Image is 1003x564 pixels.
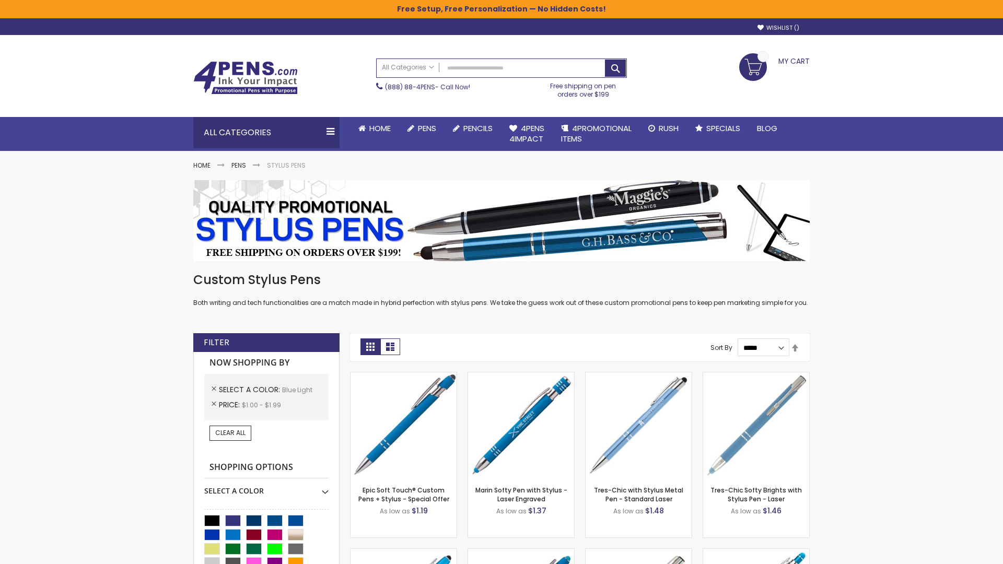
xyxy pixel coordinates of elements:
a: Phoenix Softy Brights with Stylus Pen - Laser-Blue - Light [703,548,809,557]
div: Free shipping on pen orders over $199 [540,78,627,99]
a: 4Pens4impact [501,117,553,151]
span: All Categories [382,63,434,72]
a: Marin Softy Pen with Stylus - Laser Engraved [475,486,567,503]
a: Tres-Chic Softy Brights with Stylus Pen - Laser-Blue - Light [703,372,809,381]
img: Tres-Chic Softy Brights with Stylus Pen - Laser-Blue - Light [703,372,809,478]
span: Clear All [215,428,246,437]
a: Marin Softy Pen with Stylus - Laser Engraved-Blue - Light [468,372,574,381]
img: Tres-Chic with Stylus Metal Pen - Standard Laser-Blue - Light [586,372,692,478]
a: Home [350,117,399,140]
a: Tres-Chic with Stylus Metal Pen - Standard Laser-Blue - Light [586,372,692,381]
span: $1.37 [528,506,546,516]
img: 4P-MS8B-Blue - Light [351,372,457,478]
span: - Call Now! [385,83,470,91]
a: 4P-MS8B-Blue - Light [351,372,457,381]
span: Specials [706,123,740,134]
span: Pencils [463,123,493,134]
div: All Categories [193,117,340,148]
a: 4PROMOTIONALITEMS [553,117,640,151]
span: 4PROMOTIONAL ITEMS [561,123,632,144]
a: Specials [687,117,749,140]
img: 4Pens Custom Pens and Promotional Products [193,61,298,95]
span: As low as [613,507,644,515]
span: Price [219,399,242,410]
label: Sort By [710,343,732,352]
a: Epic Soft Touch® Custom Pens + Stylus - Special Offer [358,486,449,503]
a: All Categories [377,59,439,76]
span: As low as [380,507,410,515]
strong: Stylus Pens [267,161,306,170]
span: As low as [731,507,761,515]
span: Blue Light [282,385,312,394]
strong: Filter [204,337,229,348]
a: Home [193,161,211,170]
div: Select A Color [204,478,329,496]
img: Marin Softy Pen with Stylus - Laser Engraved-Blue - Light [468,372,574,478]
a: Pens [399,117,445,140]
a: Wishlist [757,24,799,32]
span: Select A Color [219,384,282,395]
a: Tres-Chic Softy Brights with Stylus Pen - Laser [710,486,802,503]
a: Tres-Chic with Stylus Metal Pen - Standard Laser [594,486,683,503]
a: Ellipse Stylus Pen - Standard Laser-Blue - Light [351,548,457,557]
span: Rush [659,123,679,134]
h1: Custom Stylus Pens [193,272,810,288]
span: Home [369,123,391,134]
span: $1.48 [645,506,664,516]
strong: Now Shopping by [204,352,329,374]
a: Tres-Chic Touch Pen - Standard Laser-Blue - Light [586,548,692,557]
a: (888) 88-4PENS [385,83,435,91]
a: Clear All [209,426,251,440]
img: Stylus Pens [193,180,810,261]
a: Pens [231,161,246,170]
span: As low as [496,507,527,515]
div: Both writing and tech functionalities are a match made in hybrid perfection with stylus pens. We ... [193,272,810,308]
span: $1.19 [412,506,428,516]
a: Ellipse Softy Brights with Stylus Pen - Laser-Blue - Light [468,548,574,557]
a: Pencils [445,117,501,140]
strong: Shopping Options [204,456,329,479]
strong: Grid [360,338,380,355]
a: Blog [749,117,786,140]
span: Pens [418,123,436,134]
span: Blog [757,123,777,134]
span: $1.46 [763,506,782,516]
span: 4Pens 4impact [509,123,544,144]
a: Rush [640,117,687,140]
span: $1.00 - $1.99 [242,401,281,409]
